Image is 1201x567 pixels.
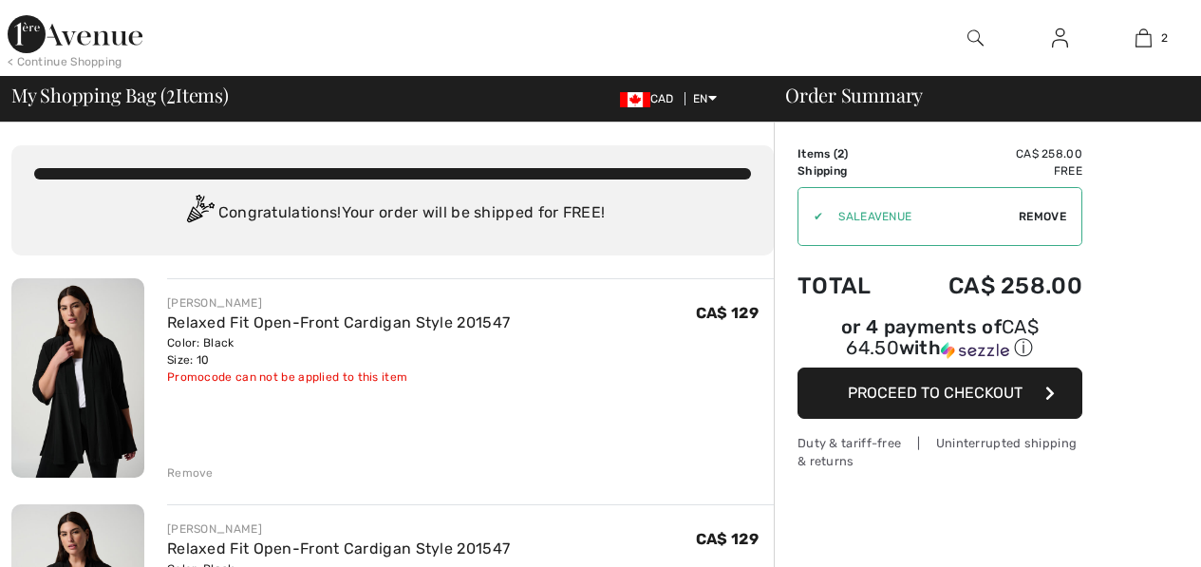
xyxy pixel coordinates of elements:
div: ✔ [798,208,823,225]
img: Sezzle [941,342,1009,359]
div: [PERSON_NAME] [167,294,510,312]
span: Remove [1019,208,1066,225]
img: Canadian Dollar [620,92,650,107]
div: Promocode can not be applied to this item [167,369,510,386]
img: Congratulation2.svg [180,195,218,233]
div: Color: Black Size: 10 [167,334,510,369]
span: 2 [1161,29,1168,47]
span: CA$ 129 [696,304,759,322]
a: Relaxed Fit Open-Front Cardigan Style 201547 [167,539,510,558]
td: Total [798,254,898,318]
input: Promo code [823,188,1019,245]
td: Items ( ) [798,145,898,162]
img: My Bag [1135,27,1152,49]
a: Sign In [1037,27,1083,50]
a: 2 [1102,27,1185,49]
img: search the website [967,27,984,49]
span: CA$ 129 [696,530,759,548]
td: Free [898,162,1082,180]
span: CAD [620,92,682,105]
button: Proceed to Checkout [798,368,1082,419]
div: Order Summary [762,85,1190,104]
div: Remove [167,464,214,482]
a: Relaxed Fit Open-Front Cardigan Style 201547 [167,313,510,331]
div: Congratulations! Your order will be shipped for FREE! [34,195,751,233]
td: CA$ 258.00 [898,254,1082,318]
div: < Continue Shopping [8,53,122,70]
div: Duty & tariff-free | Uninterrupted shipping & returns [798,434,1082,470]
img: 1ère Avenue [8,15,142,53]
div: or 4 payments ofCA$ 64.50withSezzle Click to learn more about Sezzle [798,318,1082,368]
span: EN [693,92,717,105]
span: 2 [837,147,844,161]
img: Relaxed Fit Open-Front Cardigan Style 201547 [11,278,144,478]
span: Proceed to Checkout [848,384,1023,402]
div: or 4 payments of with [798,318,1082,361]
td: CA$ 258.00 [898,145,1082,162]
span: CA$ 64.50 [846,315,1039,359]
span: My Shopping Bag ( Items) [11,85,229,104]
div: [PERSON_NAME] [167,520,510,538]
span: 2 [166,81,176,105]
td: Shipping [798,162,898,180]
img: My Info [1052,27,1068,49]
